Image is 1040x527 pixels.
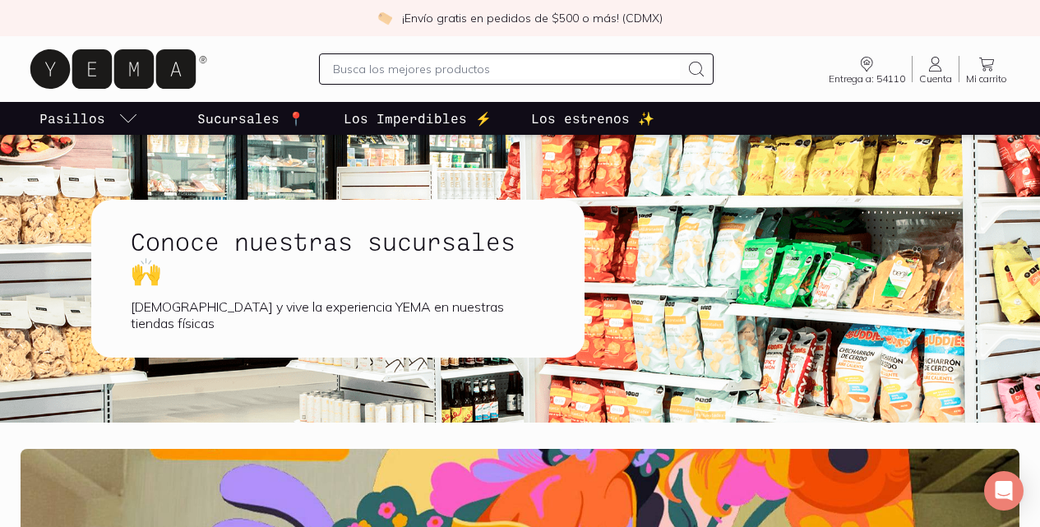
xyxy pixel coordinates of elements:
p: Los Imperdibles ⚡️ [344,109,492,128]
a: Los Imperdibles ⚡️ [340,102,495,135]
a: Sucursales 📍 [194,102,307,135]
img: check [377,11,392,25]
div: Open Intercom Messenger [984,471,1024,511]
a: Los estrenos ✨ [528,102,658,135]
h1: Conoce nuestras sucursales 🙌 [131,226,545,285]
p: Los estrenos ✨ [531,109,654,128]
a: Entrega a: 54110 [822,54,912,84]
input: Busca los mejores productos [333,59,680,79]
a: Cuenta [913,54,959,84]
span: Mi carrito [966,74,1007,84]
a: Mi carrito [959,54,1014,84]
span: Entrega a: 54110 [829,74,905,84]
p: Sucursales 📍 [197,109,304,128]
div: [DEMOGRAPHIC_DATA] y vive la experiencia YEMA en nuestras tiendas físicas [131,298,545,331]
a: pasillo-todos-link [36,102,141,135]
p: Pasillos [39,109,105,128]
span: Cuenta [919,74,952,84]
a: Conoce nuestras sucursales 🙌[DEMOGRAPHIC_DATA] y vive la experiencia YEMA en nuestras tiendas fís... [91,200,637,358]
p: ¡Envío gratis en pedidos de $500 o más! (CDMX) [402,10,663,26]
